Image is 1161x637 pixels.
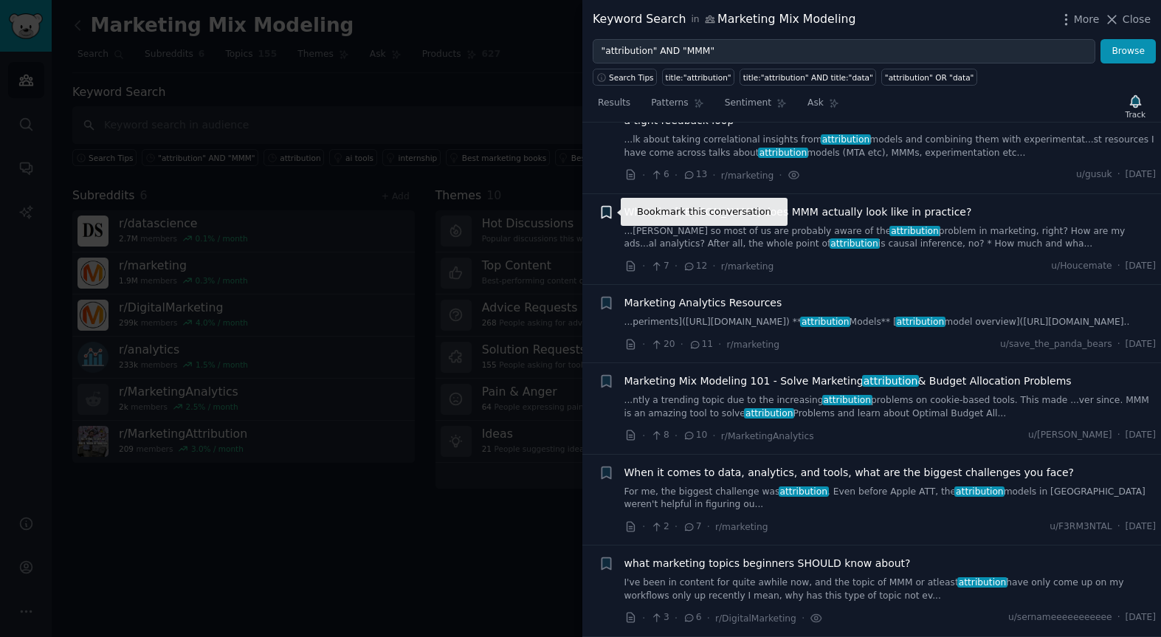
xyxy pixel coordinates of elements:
[642,168,645,183] span: ·
[650,520,669,534] span: 2
[1126,168,1156,182] span: [DATE]
[675,258,678,274] span: ·
[1000,338,1112,351] span: u/save_the_panda_bears
[624,556,911,571] a: what marketing topics beginners SHOULD know about?
[624,465,1075,481] a: When it comes to data, analytics, and tools, what are the biggest challenges you face?
[895,317,945,327] span: attribution
[1058,12,1100,27] button: More
[1117,168,1120,182] span: ·
[624,373,1072,389] a: Marketing Mix Modeling 101 - Solve Marketingattribution& Budget Allocation Problems
[651,97,688,110] span: Patterns
[624,134,1157,159] a: ...lk about taking correlational insights fromattributionmodels and combining them with experimen...
[624,295,782,311] a: Marketing Analytics Resources
[885,72,974,83] div: "attribution" OR "data"
[1117,429,1120,442] span: ·
[712,258,715,274] span: ·
[1126,109,1146,120] div: Track
[954,486,1005,497] span: attribution
[718,337,721,352] span: ·
[957,577,1007,588] span: attribution
[830,238,880,249] span: attribution
[642,337,645,352] span: ·
[675,168,678,183] span: ·
[624,486,1157,512] a: For me, the biggest challenge wasattribution. Even before Apple ATT, theattributionmodels in [GEO...
[624,204,972,220] a: What the [PERSON_NAME] does MMM actually look like in practice?
[1028,429,1112,442] span: u/[PERSON_NAME]
[598,97,630,110] span: Results
[1074,12,1100,27] span: More
[1117,338,1120,351] span: ·
[1120,91,1151,122] button: Track
[1117,520,1120,534] span: ·
[1123,12,1151,27] span: Close
[650,338,675,351] span: 20
[740,69,876,86] a: title:"attribution" AND title:"data"
[642,428,645,444] span: ·
[650,260,669,273] span: 7
[593,92,635,122] a: Results
[721,171,774,181] span: r/marketing
[593,39,1095,64] input: Try a keyword related to your business
[642,258,645,274] span: ·
[712,428,715,444] span: ·
[593,69,657,86] button: Search Tips
[707,610,710,626] span: ·
[1050,520,1112,534] span: u/F3RM3NTAL
[666,72,731,83] div: title:"attribution"
[691,13,699,27] span: in
[721,431,814,441] span: r/MarketingAnalytics
[707,519,710,534] span: ·
[1126,520,1156,534] span: [DATE]
[725,97,771,110] span: Sentiment
[802,610,805,626] span: ·
[1126,260,1156,273] span: [DATE]
[683,611,701,624] span: 6
[1117,611,1120,624] span: ·
[642,610,645,626] span: ·
[800,317,850,327] span: attribution
[715,522,768,532] span: r/marketing
[662,69,734,86] a: title:"attribution"
[642,519,645,534] span: ·
[712,168,715,183] span: ·
[681,337,683,352] span: ·
[720,92,792,122] a: Sentiment
[593,10,856,29] div: Keyword Search Marketing Mix Modeling
[1051,260,1112,273] span: u/Houcemate
[675,519,678,534] span: ·
[683,520,701,534] span: 7
[683,260,707,273] span: 12
[1126,429,1156,442] span: [DATE]
[675,610,678,626] span: ·
[650,168,669,182] span: 6
[881,69,977,86] a: "attribution" OR "data"
[650,611,669,624] span: 3
[743,72,873,83] div: title:"attribution" AND title:"data"
[715,613,796,624] span: r/DigitalMarketing
[779,486,829,497] span: attribution
[822,395,872,405] span: attribution
[807,97,824,110] span: Ask
[683,168,707,182] span: 13
[624,576,1157,602] a: I've been in content for quite awhile now, and the topic of MMM or atleastattributionhave only co...
[1076,168,1112,182] span: u/gusuk
[646,92,709,122] a: Patterns
[758,148,808,158] span: attribution
[683,429,707,442] span: 10
[624,373,1072,389] span: Marketing Mix Modeling 101 - Solve Marketing & Budget Allocation Problems
[650,429,669,442] span: 8
[1104,12,1151,27] button: Close
[821,134,871,145] span: attribution
[721,261,774,272] span: r/marketing
[779,168,782,183] span: ·
[727,340,780,350] span: r/marketing
[889,226,940,236] span: attribution
[1008,611,1112,624] span: u/sernameeeeeeeeeee
[624,394,1157,420] a: ...ntly a trending topic due to the increasingattributionproblems on cookie-based tools. This mad...
[609,72,654,83] span: Search Tips
[802,92,844,122] a: Ask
